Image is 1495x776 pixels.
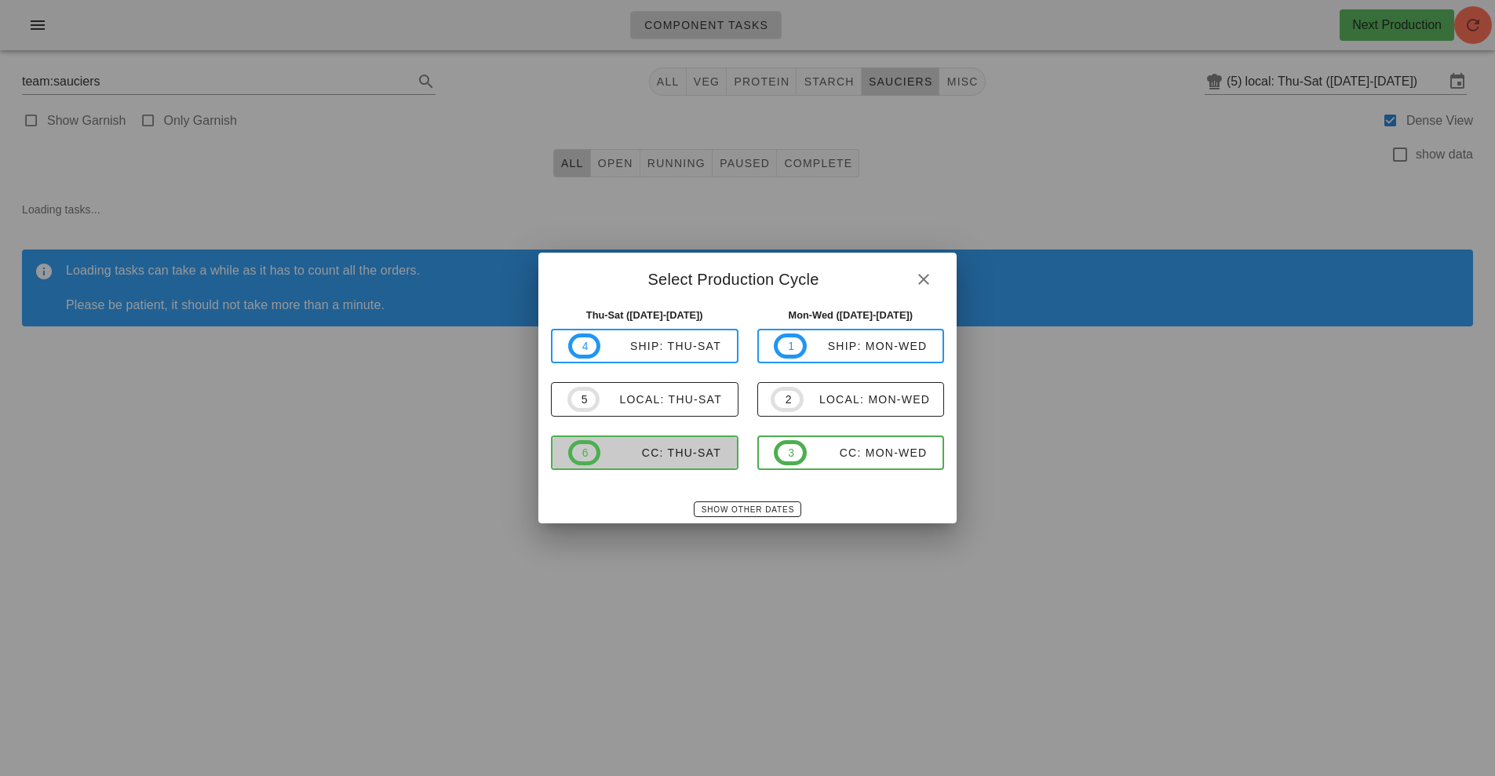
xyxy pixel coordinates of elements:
[551,435,738,470] button: 6CC: Thu-Sat
[551,329,738,363] button: 4ship: Thu-Sat
[757,435,945,470] button: 3CC: Mon-Wed
[789,309,913,321] strong: Mon-Wed ([DATE]-[DATE])
[586,309,703,321] strong: Thu-Sat ([DATE]-[DATE])
[701,505,794,514] span: Show Other Dates
[757,329,945,363] button: 1ship: Mon-Wed
[694,501,801,517] button: Show Other Dates
[600,340,721,352] div: ship: Thu-Sat
[551,382,738,417] button: 5local: Thu-Sat
[757,382,945,417] button: 2local: Mon-Wed
[787,337,793,355] span: 1
[807,446,928,459] div: CC: Mon-Wed
[582,444,588,461] span: 6
[600,446,721,459] div: CC: Thu-Sat
[600,393,722,406] div: local: Thu-Sat
[807,340,928,352] div: ship: Mon-Wed
[581,391,587,408] span: 5
[787,444,793,461] span: 3
[538,253,957,301] div: Select Production Cycle
[582,337,588,355] span: 4
[804,393,930,406] div: local: Mon-Wed
[784,391,790,408] span: 2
